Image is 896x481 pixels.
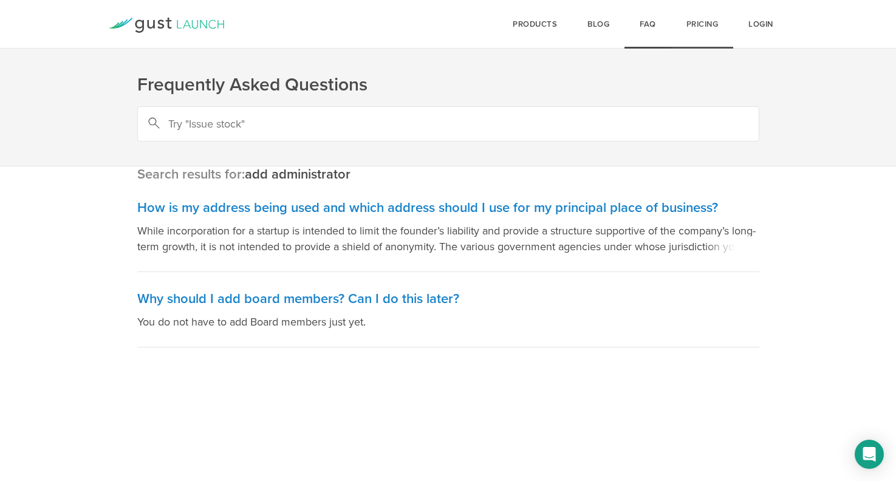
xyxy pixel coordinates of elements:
h3: Why should I add board members? Can I do this later? [137,290,759,308]
a: How is my address being used and which address should I use for my principal place of business? W... [137,187,759,272]
h3: Search results for: [137,166,759,182]
em: add administrator [245,166,351,182]
h1: Frequently Asked Questions [137,73,759,97]
h3: How is my address being used and which address should I use for my principal place of business? [137,199,759,217]
div: Open Intercom Messenger [855,440,884,469]
a: Why should I add board members? Can I do this later? You do not have to add Board members just yet. [137,278,759,347]
p: While incorporation for a startup is intended to limit the founder’s liability and provide a stru... [137,223,759,254]
input: Try "Issue stock" [137,106,759,142]
p: You do not have to add Board members just yet. [137,314,759,330]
